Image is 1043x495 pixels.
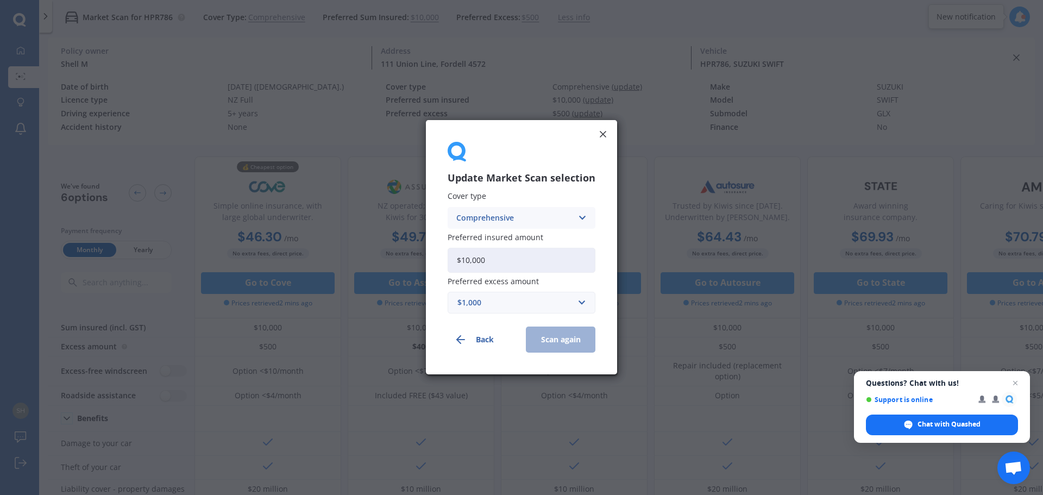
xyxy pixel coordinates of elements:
span: Support is online [866,396,971,404]
span: Chat with Quashed [918,419,981,429]
span: Cover type [448,191,486,202]
input: Enter amount [448,248,595,273]
span: Preferred excess amount [448,277,539,287]
div: Open chat [997,452,1030,484]
button: Scan again [526,327,595,353]
span: Questions? Chat with us! [866,379,1018,387]
div: Comprehensive [456,212,573,224]
h3: Update Market Scan selection [448,172,595,185]
span: Close chat [1009,377,1022,390]
div: $1,000 [457,297,573,309]
button: Back [448,327,517,353]
span: Preferred insured amount [448,232,543,242]
div: Chat with Quashed [866,415,1018,435]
